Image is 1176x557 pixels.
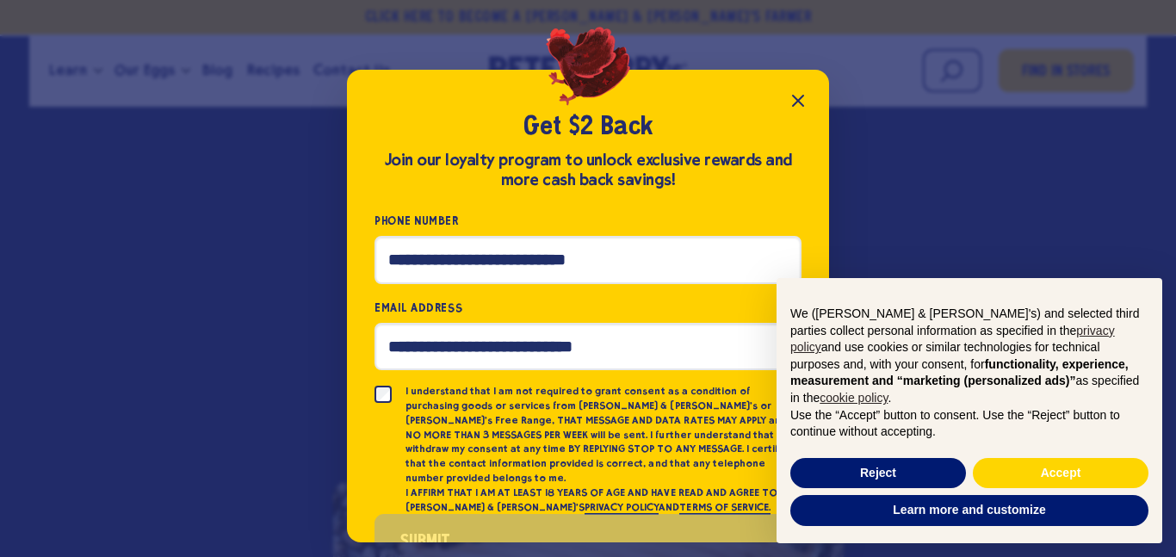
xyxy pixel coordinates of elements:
[820,391,888,405] a: cookie policy
[790,495,1148,526] button: Learn more and customize
[763,264,1176,557] div: Notice
[781,84,815,118] button: Close popup
[790,407,1148,441] p: Use the “Accept” button to consent. Use the “Reject” button to continue without accepting.
[374,211,802,231] label: Phone Number
[374,151,802,190] div: Join our loyalty program to unlock exclusive rewards and more cash back savings!
[973,458,1148,489] button: Accept
[374,386,392,403] input: I understand that I am not required to grant consent as a condition of purchasing goods or servic...
[585,501,659,515] a: PRIVACY POLICY
[405,486,802,515] p: I AFFIRM THAT I AM AT LEAST 18 YEARS OF AGE AND HAVE READ AND AGREE TO [PERSON_NAME] & [PERSON_NA...
[790,306,1148,407] p: We ([PERSON_NAME] & [PERSON_NAME]'s) and selected third parties collect personal information as s...
[374,298,802,318] label: Email Address
[790,458,966,489] button: Reject
[679,501,770,515] a: TERMS OF SERVICE.
[374,111,802,144] h2: Get $2 Back
[405,384,802,486] p: I understand that I am not required to grant consent as a condition of purchasing goods or servic...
